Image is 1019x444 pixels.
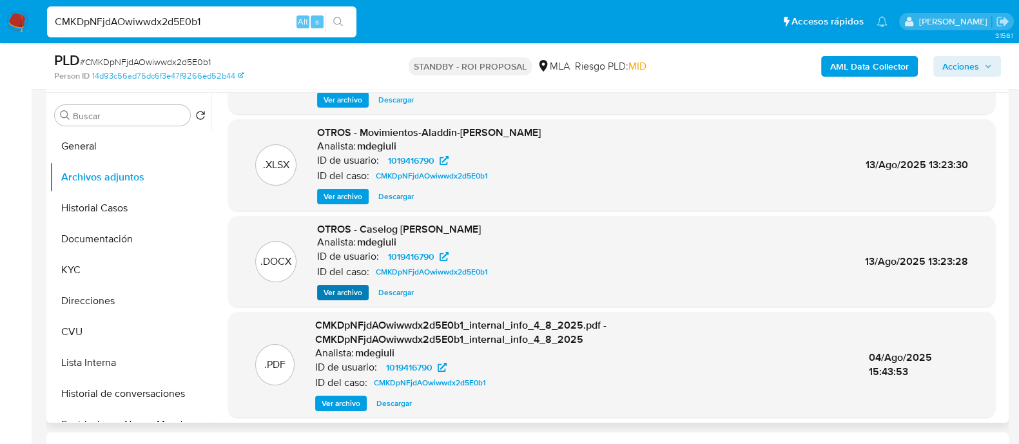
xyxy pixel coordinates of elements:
[50,131,211,162] button: General
[195,110,206,124] button: Volver al orden por defecto
[376,264,488,280] span: CMKDpNFjdAOwiwwdx2d5E0b1
[369,375,491,391] a: CMKDpNFjdAOwiwwdx2d5E0b1
[386,360,432,375] span: 1019416790
[50,193,211,224] button: Historial Casos
[376,397,412,410] span: Descargar
[537,59,570,73] div: MLA
[575,59,646,73] span: Riesgo PLD:
[388,153,434,168] span: 1019416790
[877,16,888,27] a: Notificaciones
[628,59,646,73] span: MID
[995,30,1013,41] span: 3.156.1
[372,92,420,108] button: Descargar
[50,255,211,285] button: KYC
[357,140,396,153] h6: mdegiuli
[50,285,211,316] button: Direcciones
[933,56,1001,77] button: Acciones
[865,254,968,269] span: 13/Ago/2025 13:23:28
[821,56,918,77] button: AML Data Collector
[324,190,362,203] span: Ver archivo
[80,55,211,68] span: # CMKDpNFjdAOwiwwdx2d5E0b1
[60,110,70,121] button: Buscar
[92,70,244,82] a: 14d93c56ad75dc6f3e47f9266ed52b44
[324,93,362,106] span: Ver archivo
[378,93,414,106] span: Descargar
[264,358,286,372] p: .PDF
[868,350,931,379] span: 04/Ago/2025 15:43:53
[317,222,481,236] span: OTROS - Caselog [PERSON_NAME]
[317,285,369,300] button: Ver archivo
[830,56,909,77] b: AML Data Collector
[372,285,420,300] button: Descargar
[791,15,864,28] span: Accesos rápidos
[357,236,396,249] h6: mdegiuli
[866,157,968,172] span: 13/Ago/2025 13:23:30
[378,286,414,299] span: Descargar
[325,13,351,31] button: search-icon
[317,265,369,278] p: ID del caso:
[942,56,979,77] span: Acciones
[372,189,420,204] button: Descargar
[73,110,185,122] input: Buscar
[409,57,532,75] p: STANDBY - ROI PROPOSAL
[315,15,319,28] span: s
[374,375,486,391] span: CMKDpNFjdAOwiwwdx2d5E0b1
[376,168,488,184] span: CMKDpNFjdAOwiwwdx2d5E0b1
[324,286,362,299] span: Ver archivo
[263,158,289,172] p: .XLSX
[54,50,80,70] b: PLD
[315,396,367,411] button: Ver archivo
[322,397,360,410] span: Ver archivo
[315,347,354,360] p: Analista:
[996,15,1009,28] a: Salir
[260,255,291,269] p: .DOCX
[47,14,356,30] input: Buscar usuario o caso...
[50,162,211,193] button: Archivos adjuntos
[315,361,377,374] p: ID de usuario:
[54,70,90,82] b: Person ID
[371,264,493,280] a: CMKDpNFjdAOwiwwdx2d5E0b1
[317,154,379,167] p: ID de usuario:
[317,250,379,263] p: ID de usuario:
[355,347,394,360] h6: mdegiuli
[371,168,493,184] a: CMKDpNFjdAOwiwwdx2d5E0b1
[50,224,211,255] button: Documentación
[50,316,211,347] button: CVU
[50,409,211,440] button: Restricciones Nuevo Mundo
[317,125,541,140] span: OTROS - Movimientos-Aladdin-[PERSON_NAME]
[315,376,367,389] p: ID del caso:
[918,15,991,28] p: martin.degiuli@mercadolibre.com
[370,396,418,411] button: Descargar
[380,153,456,168] a: 1019416790
[378,190,414,203] span: Descargar
[380,249,456,264] a: 1019416790
[298,15,308,28] span: Alt
[317,236,356,249] p: Analista:
[378,360,454,375] a: 1019416790
[317,169,369,182] p: ID del caso:
[317,189,369,204] button: Ver archivo
[315,318,607,347] span: CMKDpNFjdAOwiwwdx2d5E0b1_internal_info_4_8_2025.pdf - CMKDpNFjdAOwiwwdx2d5E0b1_internal_info_4_8_...
[317,140,356,153] p: Analista:
[50,378,211,409] button: Historial de conversaciones
[50,347,211,378] button: Lista Interna
[317,92,369,108] button: Ver archivo
[388,249,434,264] span: 1019416790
